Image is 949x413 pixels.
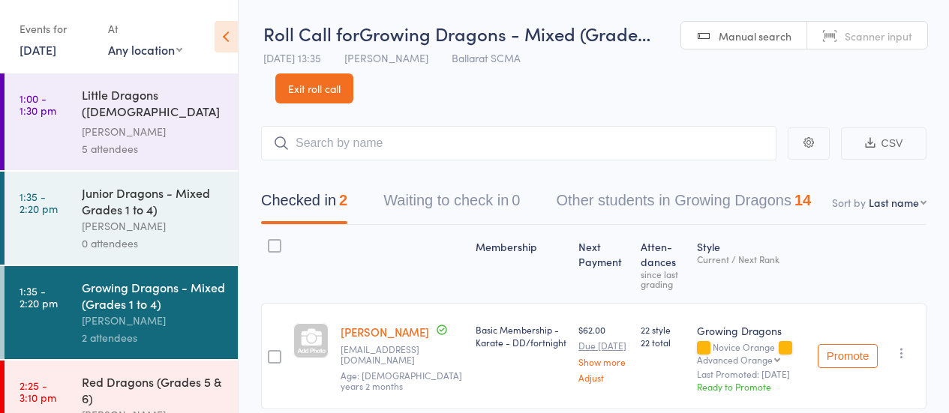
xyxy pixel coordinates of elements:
[341,344,464,366] small: sophielocandro@gmail.com
[869,195,919,210] div: Last name
[794,192,811,208] div: 14
[108,41,182,58] div: Any location
[82,235,225,252] div: 0 attendees
[5,172,238,265] a: 1:35 -2:20 pmJunior Dragons - Mixed Grades 1 to 4)[PERSON_NAME]0 attendees
[82,312,225,329] div: [PERSON_NAME]
[641,323,686,336] span: 22 style
[719,28,791,43] span: Manual search
[108,16,182,41] div: At
[556,184,811,224] button: Other students in Growing Dragons14
[572,232,635,296] div: Next Payment
[697,355,773,364] div: Advanced Orange
[341,369,462,392] span: Age: [DEMOGRAPHIC_DATA] years 2 months
[359,21,650,46] span: Growing Dragons - Mixed (Grade…
[263,21,359,46] span: Roll Call for
[263,50,321,65] span: [DATE] 13:35
[82,279,225,312] div: Growing Dragons - Mixed (Grades 1 to 4)
[20,190,58,214] time: 1:35 - 2:20 pm
[832,195,866,210] label: Sort by
[344,50,428,65] span: [PERSON_NAME]
[82,329,225,346] div: 2 attendees
[82,184,225,217] div: Junior Dragons - Mixed Grades 1 to 4)
[82,217,225,235] div: [PERSON_NAME]
[20,41,56,58] a: [DATE]
[82,140,225,157] div: 5 attendees
[261,126,776,160] input: Search by name
[641,269,686,289] div: since last grading
[452,50,521,65] span: Ballarat SCMA
[578,323,629,382] div: $62.00
[82,86,225,123] div: Little Dragons ([DEMOGRAPHIC_DATA] Kindy & Prep)
[470,232,573,296] div: Membership
[20,92,56,116] time: 1:00 - 1:30 pm
[512,192,520,208] div: 0
[697,380,806,393] div: Ready to Promote
[578,340,629,351] small: Due [DATE]
[20,16,93,41] div: Events for
[818,344,878,368] button: Promote
[261,184,347,224] button: Checked in2
[697,254,806,264] div: Current / Next Rank
[5,73,238,170] a: 1:00 -1:30 pmLittle Dragons ([DEMOGRAPHIC_DATA] Kindy & Prep)[PERSON_NAME]5 attendees
[697,342,806,364] div: Novice Orange
[635,232,692,296] div: Atten­dances
[341,324,429,340] a: [PERSON_NAME]
[82,123,225,140] div: [PERSON_NAME]
[578,357,629,367] a: Show more
[641,336,686,349] span: 22 total
[845,28,912,43] span: Scanner input
[476,323,567,349] div: Basic Membership - Karate - DD/fortnight
[5,266,238,359] a: 1:35 -2:20 pmGrowing Dragons - Mixed (Grades 1 to 4)[PERSON_NAME]2 attendees
[20,285,58,309] time: 1:35 - 2:20 pm
[691,232,812,296] div: Style
[383,184,520,224] button: Waiting to check in0
[841,127,926,160] button: CSV
[578,373,629,382] a: Adjust
[275,73,353,103] a: Exit roll call
[697,323,806,338] div: Growing Dragons
[339,192,347,208] div: 2
[697,369,806,379] small: Last Promoted: [DATE]
[82,373,225,406] div: Red Dragons (Grades 5 & 6)
[20,379,56,403] time: 2:25 - 3:10 pm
